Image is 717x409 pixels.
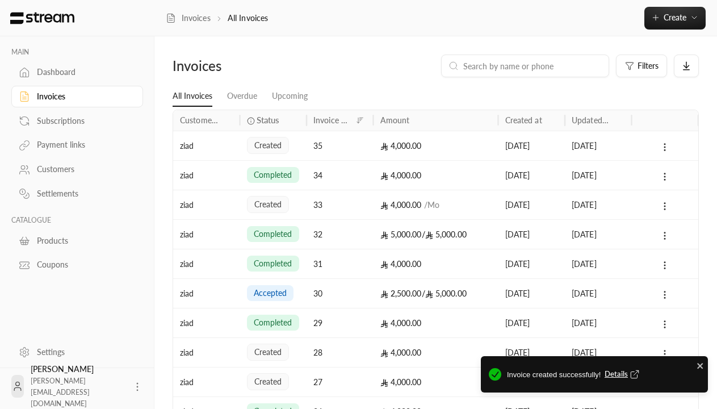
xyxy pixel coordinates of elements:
[37,188,129,199] div: Settlements
[11,254,143,276] a: Coupons
[313,368,367,397] div: 27
[313,279,367,308] div: 30
[380,131,492,160] div: 4,000.00
[180,190,233,219] div: ziad
[313,161,367,190] div: 34
[505,338,559,367] div: [DATE]
[380,229,425,239] span: 5,000.00 /
[180,368,233,397] div: ziad
[505,131,559,160] div: [DATE]
[505,249,559,278] div: [DATE]
[572,115,610,125] div: Updated at
[424,200,439,210] span: / Mo
[572,161,625,190] div: [DATE]
[11,61,143,84] a: Dashboard
[380,220,492,249] div: 5,000.00
[254,199,282,210] span: created
[572,131,625,160] div: [DATE]
[11,134,143,156] a: Payment links
[572,249,625,278] div: [DATE]
[180,279,233,308] div: ziad
[254,258,292,269] span: completed
[313,190,367,219] div: 33
[37,347,129,358] div: Settings
[180,161,233,190] div: ziad
[572,338,625,367] div: [DATE]
[644,7,706,30] button: Create
[180,115,219,125] div: Customer name
[380,161,492,190] div: 4,000.00
[37,139,129,151] div: Payment links
[180,308,233,337] div: ziad
[11,183,143,205] a: Settlements
[313,249,367,278] div: 31
[505,161,559,190] div: [DATE]
[254,376,282,387] span: created
[572,220,625,249] div: [DATE]
[180,131,233,160] div: ziad
[380,289,425,298] span: 2,500.00 /
[380,338,492,367] div: 4,000.00
[664,12,686,22] span: Create
[572,308,625,337] div: [DATE]
[313,338,367,367] div: 28
[380,249,492,278] div: 4,000.00
[11,110,143,132] a: Subscriptions
[254,287,287,299] span: accepted
[180,249,233,278] div: ziad
[31,377,90,408] span: [PERSON_NAME][EMAIL_ADDRESS][DOMAIN_NAME]
[9,12,76,24] img: Logo
[37,115,129,127] div: Subscriptions
[37,259,129,270] div: Coupons
[37,91,129,102] div: Invoices
[11,341,143,363] a: Settings
[11,48,143,57] p: MAIN
[254,169,292,181] span: completed
[173,57,296,75] div: Invoices
[166,12,211,24] a: Invoices
[507,369,700,382] span: Invoice created successfully!
[463,60,602,72] input: Search by name or phone
[37,66,129,78] div: Dashboard
[227,86,257,106] a: Overdue
[380,368,492,397] div: 4,000.00
[11,216,143,225] p: CATALOGUE
[572,279,625,308] div: [DATE]
[272,86,308,106] a: Upcoming
[572,190,625,219] div: [DATE]
[37,164,129,175] div: Customers
[173,86,212,107] a: All Invoices
[313,220,367,249] div: 32
[11,158,143,181] a: Customers
[180,338,233,367] div: ziad
[505,115,542,125] div: Created at
[254,140,282,151] span: created
[353,114,367,127] button: Sort
[380,190,492,219] div: 4,000.00
[380,308,492,337] div: 4,000.00
[228,12,269,24] p: All Invoices
[380,279,492,308] div: 5,000.00
[254,228,292,240] span: completed
[505,190,559,219] div: [DATE]
[254,347,282,358] span: created
[180,220,233,249] div: ziad
[11,229,143,252] a: Products
[605,369,642,380] button: Details
[616,55,667,77] button: Filters
[505,220,559,249] div: [DATE]
[37,235,129,247] div: Products
[313,131,367,160] div: 35
[638,62,659,70] span: Filters
[313,115,352,125] div: Invoice no.
[380,115,410,125] div: Amount
[31,364,125,409] div: [PERSON_NAME]
[505,279,559,308] div: [DATE]
[313,308,367,337] div: 29
[257,114,279,126] span: Status
[697,360,705,371] button: close
[505,308,559,337] div: [DATE]
[254,317,292,328] span: completed
[166,12,268,24] nav: breadcrumb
